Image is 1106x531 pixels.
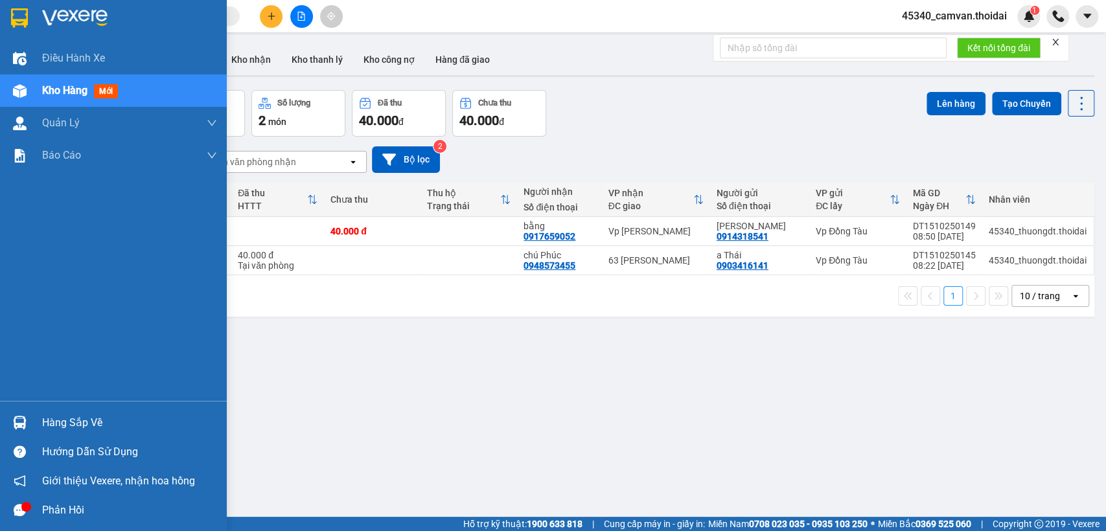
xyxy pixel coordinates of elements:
div: Ngày ĐH [913,201,965,211]
div: VP gửi [816,188,890,198]
div: DT1510250145 [913,250,976,260]
button: plus [260,5,282,28]
span: 40.000 [359,113,398,128]
span: 40.000 [459,113,499,128]
span: Kho hàng [42,84,87,96]
button: Chưa thu40.000đ [452,90,546,137]
span: Giới thiệu Vexere, nhận hoa hồng [42,473,195,489]
sup: 2 [433,140,446,153]
th: Toggle SortBy [421,183,517,217]
th: Toggle SortBy [602,183,710,217]
div: ĐC lấy [816,201,890,211]
button: aim [320,5,343,28]
span: close [1051,38,1060,47]
div: 0917659052 [524,231,575,242]
div: Tại văn phòng [238,260,317,271]
div: Phản hồi [42,501,217,520]
strong: 1900 633 818 [527,519,582,529]
div: 08:22 [DATE] [913,260,976,271]
div: 0903416141 [717,260,768,271]
strong: 0708 023 035 - 0935 103 250 [749,519,868,529]
strong: 0369 525 060 [916,519,971,529]
div: Chọn văn phòng nhận [207,155,296,168]
span: file-add [297,12,306,21]
div: Số điện thoại [717,201,803,211]
span: | [981,517,983,531]
div: Hàng sắp về [42,413,217,433]
span: | [592,517,594,531]
div: 08:50 [DATE] [913,231,976,242]
div: 40.000 đ [330,226,414,236]
div: Mã GD [913,188,965,198]
span: question-circle [14,446,26,458]
span: 2 [259,113,266,128]
div: Đã thu [378,98,402,107]
div: 45340_thuongdt.thoidai [989,226,1087,236]
button: Tạo Chuyến [992,92,1061,115]
div: Đã thu [238,188,307,198]
sup: 1 [1030,6,1039,15]
span: ⚪️ [871,521,875,526]
button: Kết nối tổng đài [957,38,1041,58]
span: caret-down [1081,10,1093,22]
button: Lên hàng [927,92,985,115]
div: a Thái [717,250,803,260]
img: warehouse-icon [13,117,27,130]
div: DT1510250149 [913,221,976,231]
button: Số lượng2món [251,90,345,137]
button: Kho nhận [221,44,281,75]
div: Chưa thu [478,98,511,107]
span: Quản Lý [42,115,80,131]
img: warehouse-icon [13,52,27,65]
div: 10 / trang [1020,289,1060,302]
div: 45340_thuongdt.thoidai [989,255,1087,265]
span: món [268,117,286,127]
img: icon-new-feature [1023,10,1035,22]
div: Vp [PERSON_NAME] [608,226,704,236]
div: Hướng dẫn sử dụng [42,442,217,462]
div: 40.000 đ [238,250,317,260]
span: message [14,504,26,516]
div: Số điện thoại [524,202,595,212]
div: HTTT [238,201,307,211]
span: Điều hành xe [42,50,105,66]
span: 1 [1032,6,1037,15]
svg: open [1070,291,1081,301]
div: VP nhận [608,188,693,198]
button: Kho công nợ [353,44,425,75]
img: solution-icon [13,149,27,163]
button: Hàng đã giao [425,44,500,75]
div: 0914318541 [717,231,768,242]
div: Thu hộ [427,188,500,198]
span: notification [14,475,26,487]
span: down [207,150,217,161]
img: warehouse-icon [13,84,27,98]
button: Kho thanh lý [281,44,353,75]
span: copyright [1034,519,1043,528]
div: Vp Đồng Tàu [816,255,900,265]
span: Báo cáo [42,147,81,163]
th: Toggle SortBy [809,183,906,217]
th: Toggle SortBy [231,183,324,217]
div: tú linh [717,221,803,231]
img: logo-vxr [11,8,28,28]
span: đ [398,117,404,127]
span: Miền Bắc [878,517,971,531]
span: aim [327,12,336,21]
span: Miền Nam [708,517,868,531]
div: Số lượng [277,98,310,107]
th: Toggle SortBy [906,183,982,217]
button: Bộ lọc [372,146,440,173]
button: caret-down [1076,5,1098,28]
div: chú Phúc [524,250,595,260]
span: Hỗ trợ kỹ thuật: [463,517,582,531]
div: bằng [524,221,595,231]
button: file-add [290,5,313,28]
span: 45340_camvan.thoidai [892,8,1017,24]
span: mới [94,84,118,98]
input: Nhập số tổng đài [720,38,947,58]
span: plus [267,12,276,21]
span: down [207,118,217,128]
img: warehouse-icon [13,416,27,429]
div: Vp Đồng Tàu [816,226,900,236]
